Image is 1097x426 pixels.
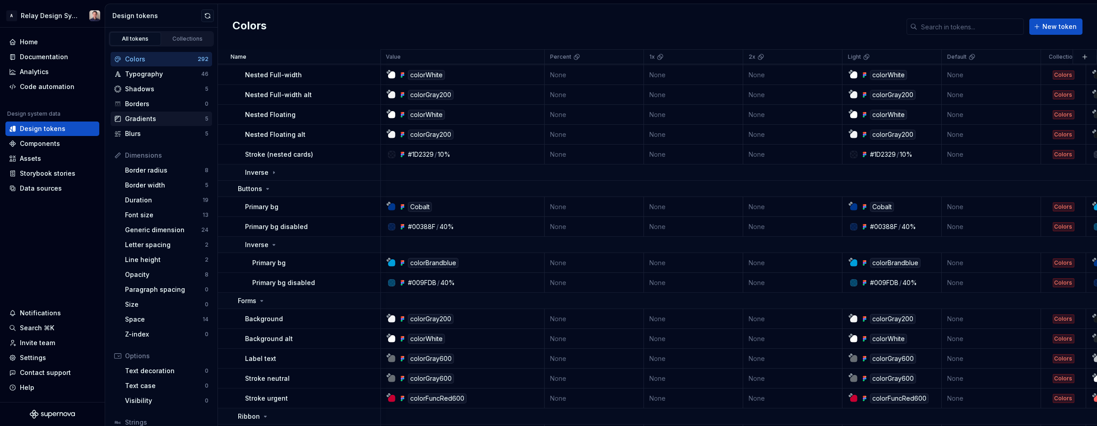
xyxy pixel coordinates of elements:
[125,225,201,234] div: Generic dimension
[205,271,208,278] div: 8
[5,306,99,320] button: Notifications
[245,202,278,211] p: Primary bg
[408,150,434,159] div: #1D2329
[1053,258,1074,267] div: Colors
[1053,314,1074,323] div: Colors
[231,53,246,61] p: Name
[644,125,743,145] td: None
[870,393,929,403] div: colorFuncRed600
[408,222,435,231] div: #00388F
[121,393,212,408] a: Visibility0
[5,181,99,196] a: Data sources
[408,374,454,384] div: colorGray600
[870,222,898,231] div: #00388F
[644,145,743,164] td: None
[121,238,212,252] a: Letter spacing2
[5,122,99,136] a: Design tokens
[942,349,1041,369] td: None
[897,150,899,159] div: /
[942,85,1041,105] td: None
[125,396,205,405] div: Visibility
[1029,19,1083,35] button: New token
[1053,334,1074,343] div: Colors
[5,351,99,365] a: Settings
[942,105,1041,125] td: None
[203,316,208,323] div: 14
[408,314,454,324] div: colorGray200
[125,330,205,339] div: Z-index
[942,253,1041,273] td: None
[20,184,62,193] div: Data sources
[201,226,208,234] div: 24
[125,285,205,294] div: Paragraph spacing
[245,374,290,383] p: Stroke neutral
[743,309,842,329] td: None
[125,114,205,123] div: Gradients
[545,273,644,293] td: None
[1053,90,1074,99] div: Colors
[942,329,1041,349] td: None
[903,278,917,287] div: 40%
[205,256,208,263] div: 2
[165,35,210,42] div: Collections
[743,65,842,85] td: None
[21,11,79,20] div: Relay Design System
[545,145,644,164] td: None
[942,389,1041,408] td: None
[20,67,49,76] div: Analytics
[198,56,208,63] div: 292
[870,110,907,120] div: colorWhite
[20,139,60,148] div: Components
[545,309,644,329] td: None
[870,354,916,364] div: colorGray600
[649,53,655,61] p: 1x
[870,278,898,287] div: #009FDB
[125,166,205,175] div: Border radius
[111,126,212,141] a: Blurs5
[125,151,208,160] div: Dimensions
[386,53,401,61] p: Value
[437,278,440,287] div: /
[743,145,842,164] td: None
[942,217,1041,237] td: None
[545,349,644,369] td: None
[20,353,46,362] div: Settings
[112,11,201,20] div: Design tokens
[245,314,283,323] p: Background
[644,369,743,389] td: None
[205,286,208,293] div: 0
[545,369,644,389] td: None
[205,130,208,137] div: 5
[870,130,916,140] div: colorGray200
[440,222,454,231] div: 40%
[743,389,842,408] td: None
[205,182,208,189] div: 5
[942,309,1041,329] td: None
[743,85,842,105] td: None
[1053,222,1074,231] div: Colors
[5,151,99,166] a: Assets
[245,240,268,249] p: Inverse
[205,167,208,174] div: 8
[942,369,1041,389] td: None
[20,368,71,377] div: Contact support
[113,35,158,42] div: All tokens
[1053,70,1074,80] div: Colors
[245,90,312,99] p: Nested Full-width alt
[205,85,208,93] div: 5
[245,70,302,80] p: Nested Full-width
[743,349,842,369] td: None
[942,125,1041,145] td: None
[245,110,296,119] p: Nested Floating
[125,196,203,205] div: Duration
[644,309,743,329] td: None
[245,168,268,177] p: Inverse
[408,354,454,364] div: colorGray600
[1042,22,1077,31] span: New token
[121,297,212,312] a: Size0
[870,334,907,344] div: colorWhite
[125,129,205,138] div: Blurs
[902,222,916,231] div: 40%
[20,323,54,332] div: Search ⌘K
[408,334,445,344] div: colorWhite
